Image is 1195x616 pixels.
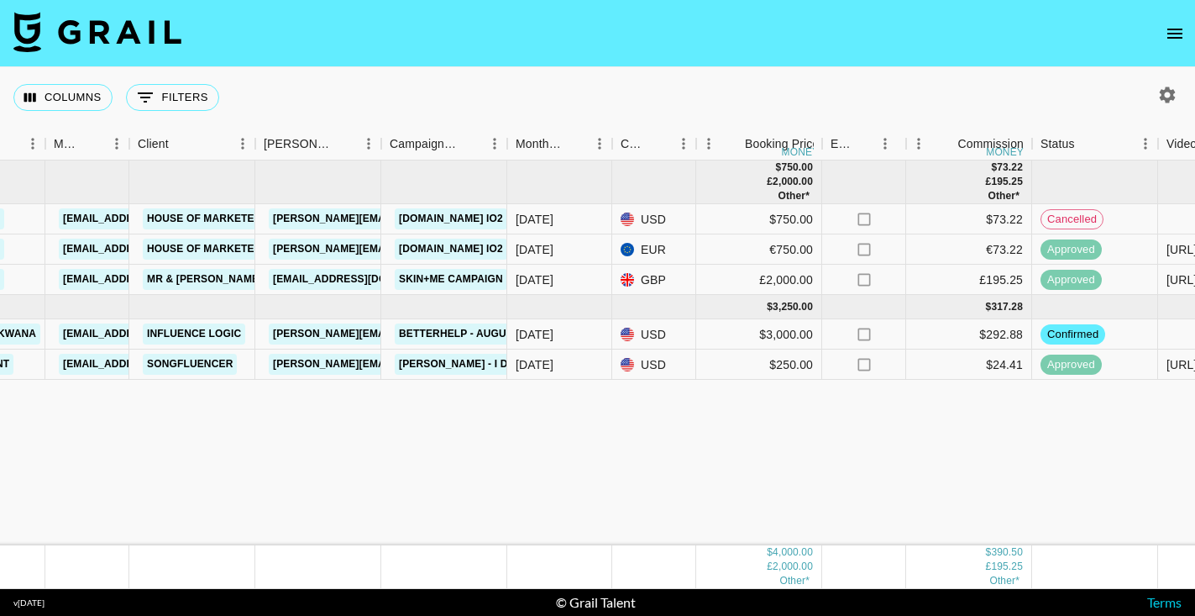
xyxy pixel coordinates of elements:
[59,324,247,345] a: [EMAIL_ADDRESS][DOMAIN_NAME]
[1147,594,1182,610] a: Terms
[104,131,129,156] button: Menu
[991,161,997,175] div: $
[507,128,612,161] div: Month Due
[59,354,247,375] a: [EMAIL_ADDRESS][DOMAIN_NAME]
[612,204,696,234] div: USD
[138,128,169,161] div: Client
[612,319,696,350] div: USD
[767,175,773,189] div: £
[997,161,1023,175] div: 73.22
[906,265,1032,295] div: £195.25
[621,128,647,161] div: Currency
[776,161,782,175] div: $
[986,545,992,560] div: $
[1041,212,1103,228] span: cancelled
[129,128,255,161] div: Client
[516,241,553,258] div: Jul '25
[516,128,563,161] div: Month Due
[778,190,810,202] span: € 750.00
[395,354,598,375] a: [PERSON_NAME] - I Drove All Night
[671,131,696,156] button: Menu
[1075,132,1098,155] button: Sort
[269,354,542,375] a: [PERSON_NAME][EMAIL_ADDRESS][DOMAIN_NAME]
[516,211,553,228] div: Jul '25
[906,131,931,156] button: Menu
[696,350,822,380] div: $250.00
[773,175,813,189] div: 2,000.00
[395,239,507,260] a: [DOMAIN_NAME] IO2
[986,147,1024,157] div: money
[1133,131,1158,156] button: Menu
[773,545,813,560] div: 4,000.00
[264,128,333,161] div: [PERSON_NAME]
[13,84,113,111] button: Select columns
[1032,128,1158,161] div: Status
[696,234,822,265] div: €750.00
[143,354,237,375] a: Songfluencer
[989,575,1019,587] span: € 73.22
[612,265,696,295] div: GBP
[395,208,507,229] a: [DOMAIN_NAME] IO2
[986,300,992,314] div: $
[333,132,356,155] button: Sort
[779,575,810,587] span: € 750.00
[269,269,457,290] a: [EMAIL_ADDRESS][DOMAIN_NAME]
[563,132,587,155] button: Sort
[59,208,247,229] a: [EMAIL_ADDRESS][DOMAIN_NAME]
[1040,272,1102,288] span: approved
[13,598,45,608] div: v [DATE]
[773,300,813,314] div: 3,250.00
[1040,357,1102,373] span: approved
[143,208,273,229] a: House of Marketers
[1040,128,1075,161] div: Status
[767,545,773,560] div: $
[696,131,721,156] button: Menu
[612,234,696,265] div: EUR
[906,350,1032,380] div: $24.41
[906,234,1032,265] div: €73.22
[516,271,553,288] div: Jul '25
[230,131,255,156] button: Menu
[126,84,219,111] button: Show filters
[269,208,542,229] a: [PERSON_NAME][EMAIL_ADDRESS][DOMAIN_NAME]
[831,128,854,161] div: Expenses: Remove Commission?
[13,12,181,52] img: Grail Talent
[269,239,542,260] a: [PERSON_NAME][EMAIL_ADDRESS][DOMAIN_NAME]
[696,204,822,234] div: $750.00
[612,350,696,380] div: USD
[781,161,813,175] div: 750.00
[587,131,612,156] button: Menu
[986,560,992,574] div: £
[906,319,1032,350] div: $292.88
[1040,327,1105,343] span: confirmed
[395,269,507,290] a: Skin+Me Campaign
[269,324,629,345] a: [PERSON_NAME][EMAIL_ADDRESS][PERSON_NAME][DOMAIN_NAME]
[169,132,192,155] button: Sort
[356,131,381,156] button: Menu
[390,128,459,161] div: Campaign (Type)
[395,324,524,345] a: Betterhelp - August
[20,131,45,156] button: Menu
[1040,242,1102,258] span: approved
[906,204,1032,234] div: $73.22
[696,265,822,295] div: £2,000.00
[1158,17,1192,50] button: open drawer
[45,128,129,161] div: Manager
[59,269,247,290] a: [EMAIL_ADDRESS][DOMAIN_NAME]
[647,132,671,155] button: Sort
[991,545,1023,560] div: 390.50
[854,132,878,155] button: Sort
[255,128,381,161] div: Booker
[782,147,820,157] div: money
[54,128,81,161] div: Manager
[81,132,104,155] button: Sort
[767,560,773,574] div: £
[934,132,957,155] button: Sort
[556,594,636,611] div: © Grail Talent
[143,239,273,260] a: House of Marketers
[957,128,1024,161] div: Commission
[59,239,247,260] a: [EMAIL_ADDRESS][DOMAIN_NAME]
[991,300,1023,314] div: 317.28
[873,131,898,156] button: Menu
[516,326,553,343] div: Aug '25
